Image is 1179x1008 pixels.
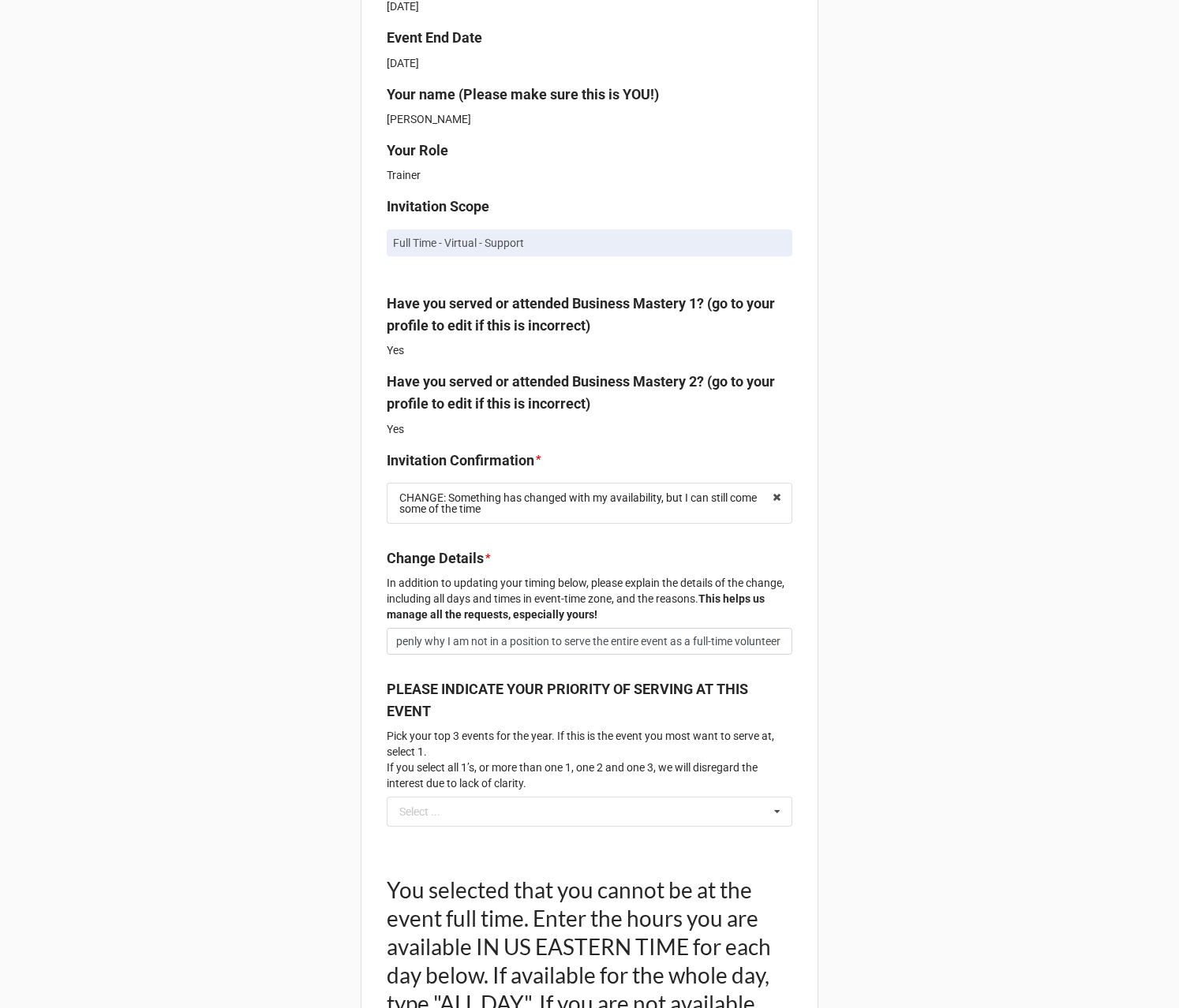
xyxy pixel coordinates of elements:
p: Trainer [387,167,792,183]
b: Have you served or attended Business Mastery 2? (go to your profile to edit if this is incorrect) [387,373,775,412]
div: CHANGE: Something has changed with my availability, but I can still come some of the time [399,492,769,514]
b: Your Role [387,142,448,159]
label: Change Details [387,547,484,569]
p: Pick your top 3 events for the year. If this is the event you most want to serve at, select 1. If... [387,728,792,791]
b: Have you served or attended Business Mastery 1? (go to your profile to edit if this is incorrect) [387,295,775,334]
label: Invitation Scope [387,196,489,218]
p: [PERSON_NAME] [387,111,792,127]
label: Invitation Confirmation [387,450,534,472]
p: In addition to updating your timing below, please explain the details of the change, including al... [387,575,792,622]
b: Event End Date [387,29,482,46]
p: Yes [387,421,792,437]
label: PLEASE INDICATE YOUR PRIORITY OF SERVING AT THIS EVENT [387,678,792,723]
b: Your name (Please make sure this is YOU!) [387,86,659,103]
p: Yes [387,342,792,358]
div: Select ... [399,806,440,817]
p: Full Time - Virtual - Support [393,235,786,251]
p: [DATE] [387,55,792,71]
